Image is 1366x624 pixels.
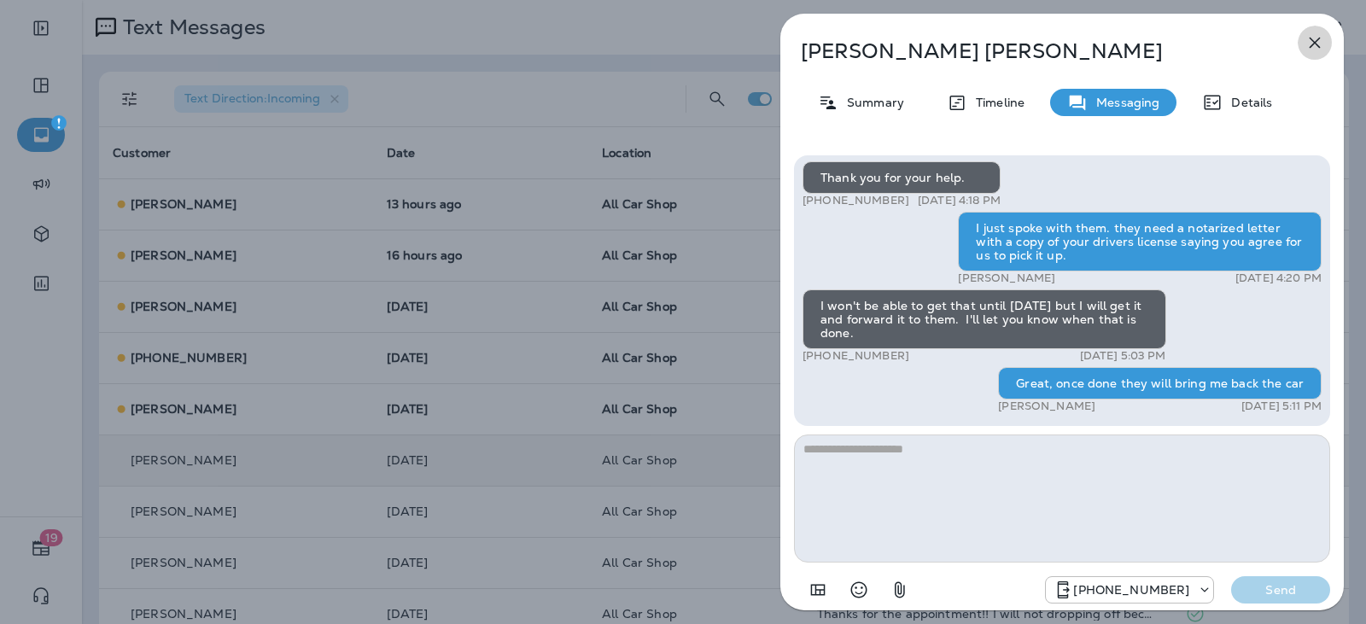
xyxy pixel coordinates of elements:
[1088,96,1159,109] p: Messaging
[838,96,904,109] p: Summary
[842,573,876,607] button: Select an emoji
[998,367,1322,399] div: Great, once done they will bring me back the car
[967,96,1024,109] p: Timeline
[958,212,1322,271] div: I just spoke with them. they need a notarized letter with a copy of your drivers license saying y...
[1241,399,1322,413] p: [DATE] 5:11 PM
[918,194,1001,207] p: [DATE] 4:18 PM
[1073,583,1189,597] p: [PHONE_NUMBER]
[803,161,1001,194] div: Thank you for your help.
[1235,271,1322,285] p: [DATE] 4:20 PM
[803,289,1166,349] div: I won't be able to get that until [DATE] but I will get it and forward it to them. I'll let you k...
[801,39,1267,63] p: [PERSON_NAME] [PERSON_NAME]
[801,573,835,607] button: Add in a premade template
[803,349,909,363] p: [PHONE_NUMBER]
[1046,580,1213,600] div: +1 (689) 265-4479
[958,271,1055,285] p: [PERSON_NAME]
[803,194,909,207] p: [PHONE_NUMBER]
[1080,349,1166,363] p: [DATE] 5:03 PM
[1223,96,1272,109] p: Details
[998,399,1095,413] p: [PERSON_NAME]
